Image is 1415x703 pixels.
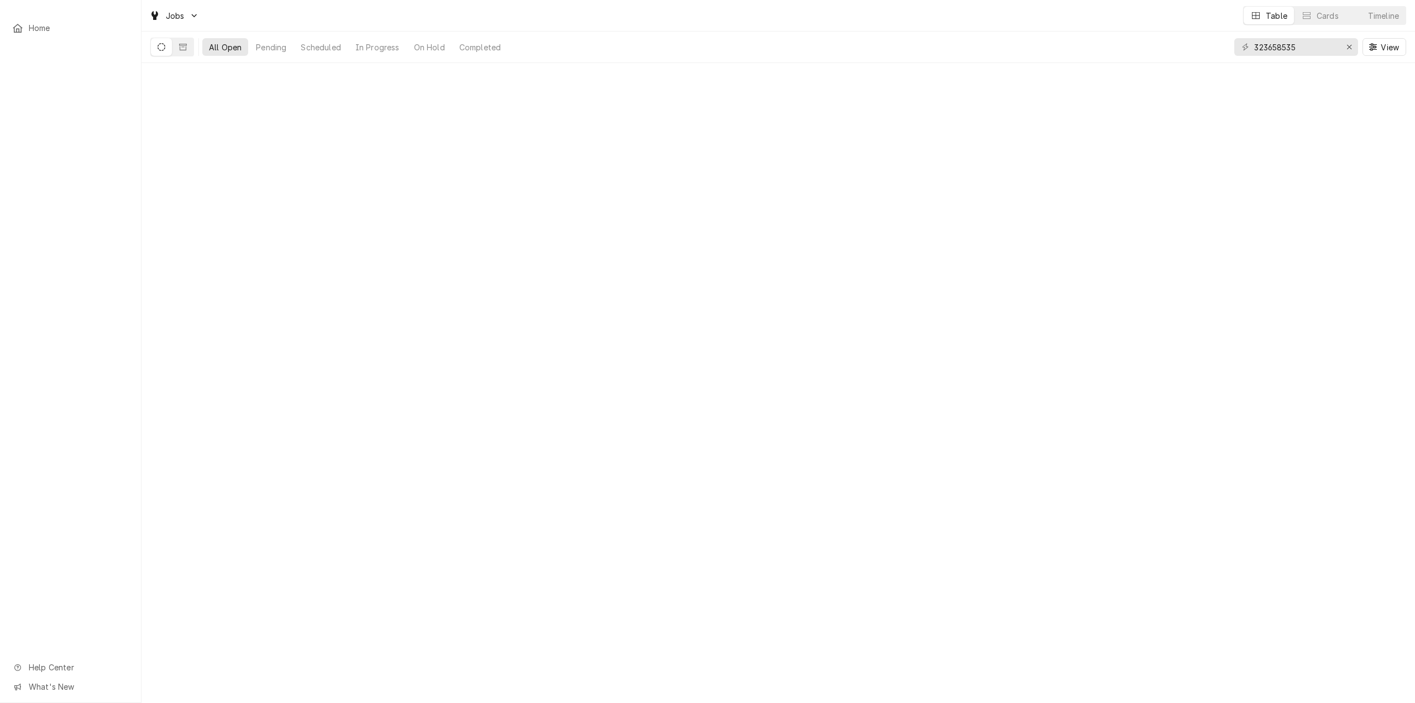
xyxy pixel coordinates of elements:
a: Go to Jobs [145,7,203,25]
div: Table [1266,10,1287,22]
div: Completed [459,41,501,53]
input: Keyword search [1254,38,1337,56]
div: Timeline [1368,10,1399,22]
div: In Progress [355,41,400,53]
div: On Hold [414,41,445,53]
span: Home [29,22,129,34]
button: Erase input [1340,38,1358,56]
div: Pending [256,41,286,53]
a: Go to What's New [7,678,134,696]
a: Home [7,19,134,37]
div: Scheduled [301,41,340,53]
span: What's New [29,681,128,692]
span: Jobs [166,10,185,22]
span: View [1379,41,1401,53]
div: Cards [1317,10,1339,22]
a: Go to Help Center [7,658,134,676]
span: Help Center [29,662,128,673]
div: All Open [209,41,242,53]
button: View [1362,38,1406,56]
